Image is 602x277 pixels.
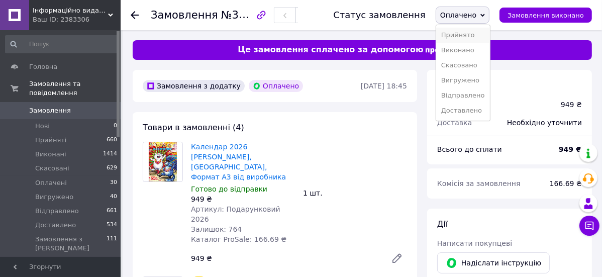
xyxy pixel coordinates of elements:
[249,80,303,92] div: Оплачено
[191,235,286,243] span: Каталог ProSale: 166.69 ₴
[221,9,292,21] span: №366346634
[35,122,50,131] span: Нові
[191,205,280,223] span: Артикул: Подарунковий 2026
[437,145,502,153] span: Всього до сплати
[437,119,472,127] span: Доставка
[437,252,550,273] button: Надіслати інструкцію
[501,112,588,134] div: Необхідно уточнити
[33,6,108,15] span: Інформаційно видавничий Дім "Діана плюс"
[143,80,245,92] div: Замовлення з додатку
[436,88,490,103] li: Відправлено
[35,193,73,202] span: Вигружено
[35,136,66,145] span: Прийняті
[559,145,582,153] b: 949 ₴
[550,179,582,188] span: 166.69 ₴
[35,178,67,188] span: Оплачені
[131,10,139,20] div: Повернутися назад
[238,44,423,56] span: Це замовлення сплачено за допомогою
[579,216,599,236] button: Чат з покупцем
[114,122,117,131] span: 0
[436,103,490,118] li: Доставлено
[561,100,582,110] div: 949 ₴
[107,221,117,230] span: 534
[29,62,57,71] span: Головна
[191,225,242,233] span: Залишок: 764
[508,12,584,19] span: Замовлення виконано
[29,79,121,98] span: Замовлення та повідомлення
[437,239,512,247] span: Написати покупцеві
[103,150,117,159] span: 1414
[5,35,118,53] input: Пошук
[110,178,117,188] span: 30
[436,43,490,58] li: Виконано
[107,207,117,216] span: 661
[333,10,426,20] div: Статус замовлення
[437,219,448,229] span: Дії
[35,221,76,230] span: Доставлено
[191,143,286,181] a: Календар 2026 [PERSON_NAME], [GEOGRAPHIC_DATA], Формат А3 від виробника
[107,235,117,253] span: 111
[191,185,267,193] span: Готово до відправки
[437,179,521,188] span: Комісія за замовлення
[35,164,69,173] span: Скасовані
[149,142,176,181] img: Календар 2026 Зенюк Мандри Синього Кота, Преміум, Формат А3 від виробника
[29,106,71,115] span: Замовлення
[110,193,117,202] span: 40
[436,28,490,43] li: Прийнято
[143,123,244,132] span: Товари в замовленні (4)
[191,194,295,204] div: 949 ₴
[35,150,66,159] span: Виконані
[107,164,117,173] span: 629
[499,8,592,23] button: Замовлення виконано
[35,207,79,216] span: Відправлено
[361,82,407,90] time: [DATE] 18:45
[436,73,490,88] li: Вигружено
[299,186,411,200] div: 1 шт.
[35,235,107,253] span: Замовлення з [PERSON_NAME]
[151,9,218,21] span: Замовлення
[187,251,383,265] div: 949 ₴
[440,11,476,19] span: Оплачено
[107,136,117,145] span: 660
[387,248,407,268] a: Редагувати
[436,58,490,73] li: Скасовано
[33,15,121,24] div: Ваш ID: 2383306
